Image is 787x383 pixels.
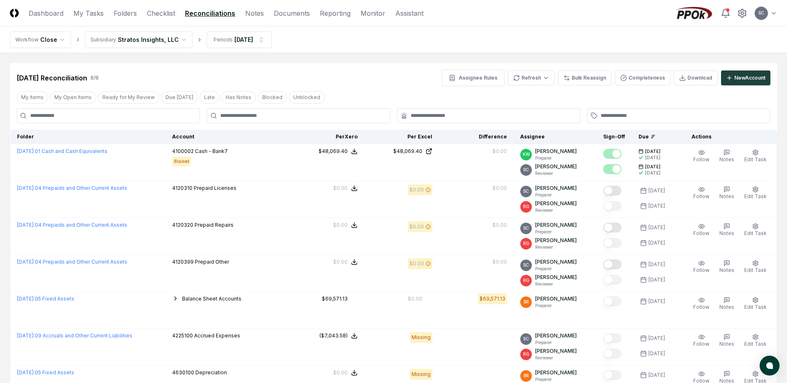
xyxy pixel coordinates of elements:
[648,187,665,194] div: [DATE]
[693,304,709,310] span: Follow
[692,148,711,165] button: Follow
[719,267,734,273] span: Notes
[409,223,424,230] div: $0.00
[17,185,127,191] a: [DATE]:04 Prepaids and Other Current Assets
[17,296,35,302] span: [DATE] :
[182,296,241,302] span: Balance Sheet Accounts
[603,333,621,343] button: Mark complete
[17,148,35,154] span: [DATE] :
[719,230,734,236] span: Notes
[719,341,734,347] span: Notes
[693,193,709,199] span: Follow
[194,185,236,191] span: Prepaid Licenses
[603,296,621,306] button: Mark complete
[648,202,665,210] div: [DATE]
[597,130,632,144] th: Sign-Off
[743,221,768,239] button: Edit Task
[290,130,364,144] th: Per Xero
[319,332,358,339] button: ($7,043.58)
[172,148,194,154] span: 4100002
[754,6,769,21] button: SC
[492,221,507,229] div: $0.00
[221,91,256,104] button: Has Notes
[172,185,192,191] span: 4120310
[648,298,665,305] div: [DATE]
[743,184,768,202] button: Edit Task
[17,222,127,228] a: [DATE]:04 Prepaids and Other Current Assets
[90,36,116,44] div: Subsidiary
[719,304,734,310] span: Notes
[10,9,19,17] img: Logo
[535,355,577,361] p: Reviewer
[718,258,736,276] button: Notes
[289,91,325,104] button: Unblocked
[161,91,198,104] button: Due Today
[693,341,709,347] span: Follow
[638,133,672,141] div: Due
[333,258,348,266] div: $0.00
[524,299,529,305] span: BR
[17,369,74,376] a: [DATE]:05 Fixed Assets
[17,259,127,265] a: [DATE]:04 Prepaids and Other Current Assets
[492,258,507,266] div: $0.00
[410,369,432,380] div: Missing
[17,296,74,302] a: [DATE]:05 Fixed Assets
[523,151,530,158] span: KW
[685,133,770,141] div: Actions
[535,163,577,170] p: [PERSON_NAME]
[274,8,310,18] a: Documents
[182,295,241,303] button: Balance Sheet Accounts
[692,295,711,313] button: Follow
[535,303,577,309] p: Preparer
[172,133,283,141] div: Account
[648,335,665,342] div: [DATE]
[535,274,577,281] p: [PERSON_NAME]
[523,188,529,194] span: SC
[535,184,577,192] p: [PERSON_NAME]
[744,341,767,347] span: Edit Task
[29,8,63,18] a: Dashboard
[535,295,577,303] p: [PERSON_NAME]
[114,8,137,18] a: Folders
[692,221,711,239] button: Follow
[648,371,665,379] div: [DATE]
[535,192,577,198] p: Preparer
[320,8,351,18] a: Reporting
[333,221,358,229] button: $0.00
[333,184,358,192] button: $0.00
[693,267,709,273] span: Follow
[524,373,529,379] span: BR
[523,240,529,247] span: RG
[648,276,665,284] div: [DATE]
[523,351,529,357] span: RG
[603,259,621,269] button: Mark complete
[258,91,287,104] button: Blocked
[743,295,768,313] button: Edit Task
[172,222,193,228] span: 4120320
[535,229,577,235] p: Preparer
[523,262,529,268] span: SC
[408,295,422,303] div: $0.00
[442,70,504,86] button: Assignee Rules
[195,222,234,228] span: Prepaid Repairs
[535,332,577,339] p: [PERSON_NAME]
[744,304,767,310] span: Edit Task
[744,230,767,236] span: Edit Task
[744,156,767,162] span: Edit Task
[195,369,227,376] span: Depreciation
[535,207,577,213] p: Reviewer
[758,10,764,16] span: SC
[603,223,621,233] button: Mark complete
[535,221,577,229] p: [PERSON_NAME]
[395,8,424,18] a: Assistant
[514,130,597,144] th: Assignee
[693,156,709,162] span: Follow
[645,164,660,170] span: [DATE]
[17,73,87,83] div: [DATE] Reconciliation
[535,200,577,207] p: [PERSON_NAME]
[535,339,577,346] p: Preparer
[322,295,348,303] div: $69,571.13
[15,36,39,44] div: Workflow
[523,336,529,342] span: SC
[73,8,104,18] a: My Tasks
